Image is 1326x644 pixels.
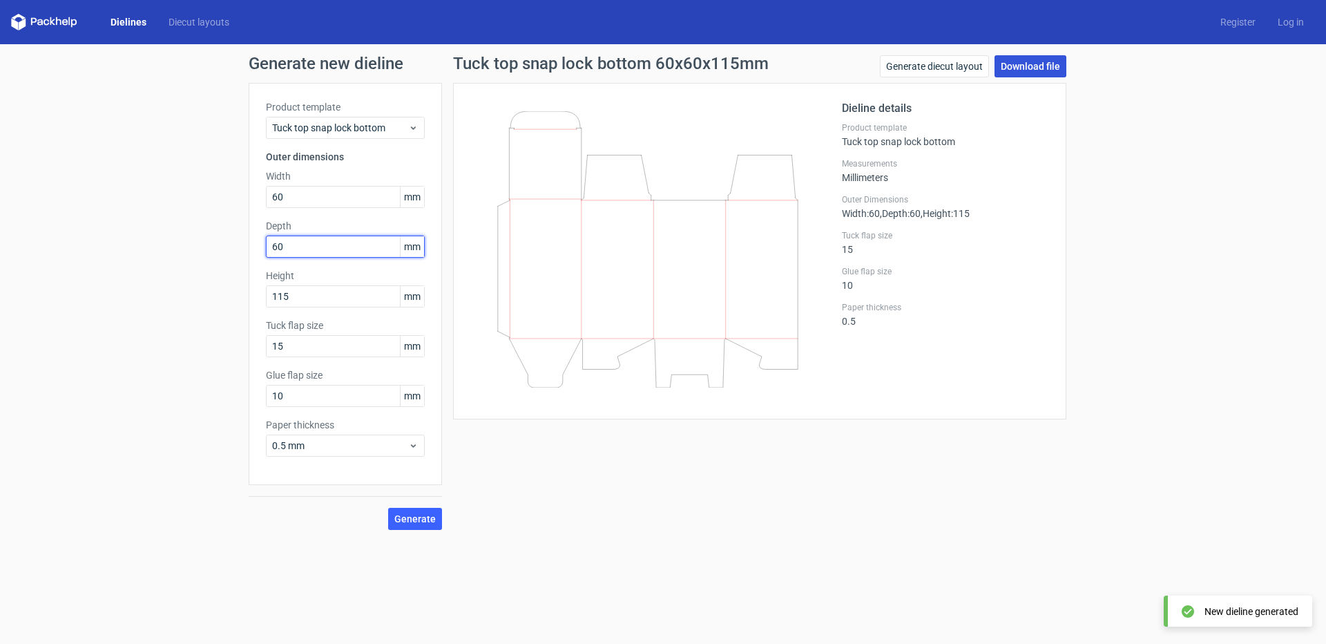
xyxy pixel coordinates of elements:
span: Width : 60 [842,208,880,219]
label: Product template [266,100,425,114]
h1: Tuck top snap lock bottom 60x60x115mm [453,55,769,72]
div: 15 [842,230,1049,255]
span: mm [400,336,424,357]
span: mm [400,187,424,207]
label: Height [266,269,425,283]
label: Tuck flap size [266,319,425,332]
span: 0.5 mm [272,439,408,453]
a: Generate diecut layout [880,55,989,77]
h2: Dieline details [842,100,1049,117]
label: Glue flap size [842,266,1049,277]
div: New dieline generated [1204,605,1298,618]
h1: Generate new dieline [249,55,1077,72]
label: Glue flap size [266,368,425,382]
h3: Outer dimensions [266,150,425,164]
span: mm [400,236,424,257]
div: Millimeters [842,158,1049,183]
label: Measurements [842,158,1049,169]
a: Log in [1267,15,1315,29]
a: Register [1209,15,1267,29]
a: Download file [995,55,1066,77]
a: Dielines [99,15,157,29]
div: 10 [842,266,1049,291]
label: Outer Dimensions [842,194,1049,205]
button: Generate [388,508,442,530]
label: Paper thickness [266,418,425,432]
label: Width [266,169,425,183]
span: mm [400,286,424,307]
label: Tuck flap size [842,230,1049,241]
a: Diecut layouts [157,15,240,29]
span: Tuck top snap lock bottom [272,121,408,135]
label: Depth [266,219,425,233]
div: Tuck top snap lock bottom [842,122,1049,147]
label: Paper thickness [842,302,1049,313]
span: mm [400,386,424,406]
label: Product template [842,122,1049,133]
span: Generate [394,514,436,524]
span: , Depth : 60 [880,208,921,219]
div: 0.5 [842,302,1049,327]
span: , Height : 115 [921,208,970,219]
